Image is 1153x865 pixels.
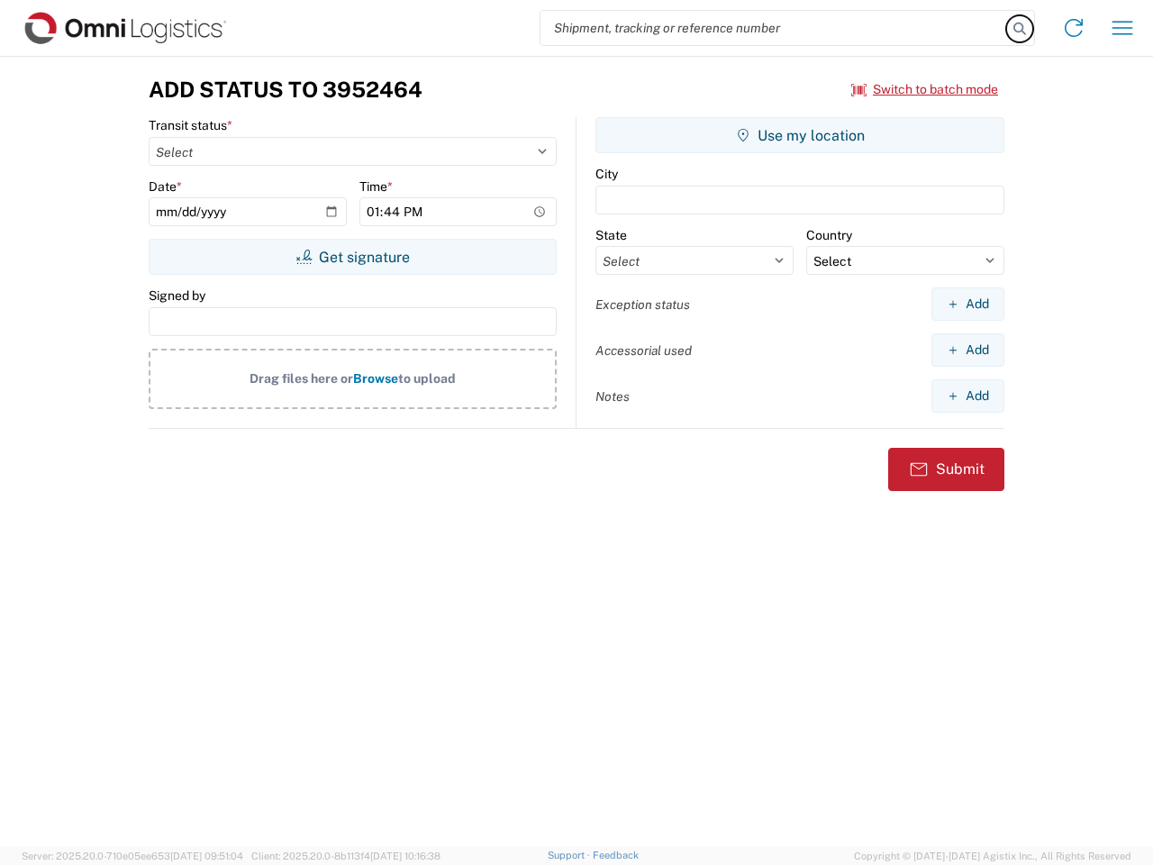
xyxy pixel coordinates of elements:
[170,851,243,861] span: [DATE] 09:51:04
[370,851,440,861] span: [DATE] 10:16:38
[806,227,852,243] label: Country
[854,848,1131,864] span: Copyright © [DATE]-[DATE] Agistix Inc., All Rights Reserved
[931,287,1004,321] button: Add
[595,117,1004,153] button: Use my location
[250,371,353,386] span: Drag files here or
[149,178,182,195] label: Date
[353,371,398,386] span: Browse
[149,287,205,304] label: Signed by
[595,227,627,243] label: State
[398,371,456,386] span: to upload
[540,11,1007,45] input: Shipment, tracking or reference number
[149,77,422,103] h3: Add Status to 3952464
[22,851,243,861] span: Server: 2025.20.0-710e05ee653
[149,117,232,133] label: Transit status
[595,296,690,313] label: Exception status
[931,379,1004,413] button: Add
[251,851,440,861] span: Client: 2025.20.0-8b113f4
[149,239,557,275] button: Get signature
[851,75,998,105] button: Switch to batch mode
[595,166,618,182] label: City
[359,178,393,195] label: Time
[595,342,692,359] label: Accessorial used
[548,850,593,860] a: Support
[595,388,630,405] label: Notes
[593,850,639,860] a: Feedback
[888,448,1004,491] button: Submit
[931,333,1004,367] button: Add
